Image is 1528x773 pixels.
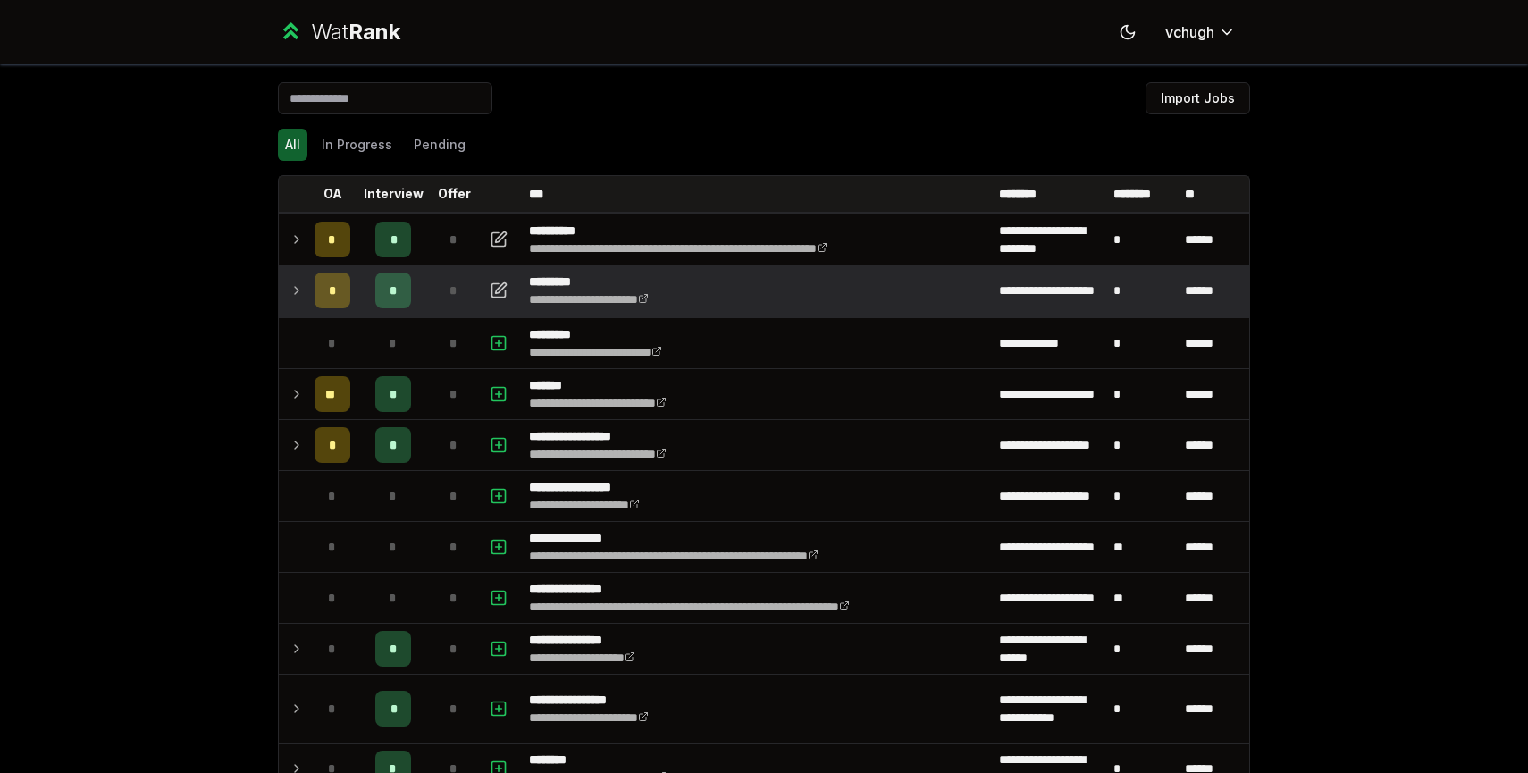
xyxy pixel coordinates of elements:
p: Offer [438,185,471,203]
div: Wat [311,18,400,46]
button: vchugh [1151,16,1250,48]
a: WatRank [278,18,400,46]
button: Import Jobs [1146,82,1250,114]
button: All [278,129,307,161]
p: Interview [364,185,424,203]
span: Rank [348,19,400,45]
button: In Progress [315,129,399,161]
button: Pending [407,129,473,161]
p: OA [323,185,342,203]
span: vchugh [1165,21,1214,43]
